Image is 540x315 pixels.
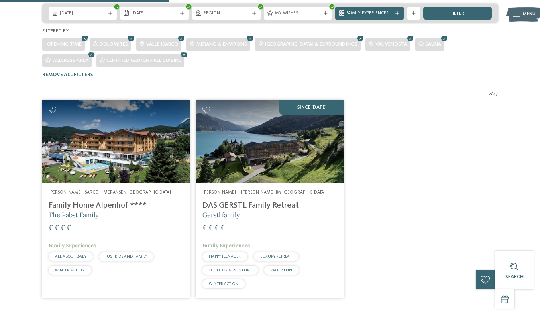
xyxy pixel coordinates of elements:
[491,91,493,97] span: /
[265,42,357,47] span: [GEOGRAPHIC_DATA] & surroundings
[375,42,407,47] span: Val Venosta
[131,10,177,17] span: [DATE]
[489,91,491,97] span: 2
[346,10,393,17] span: Family Experiences
[260,254,292,258] span: LUXURY RETREAT
[55,224,59,232] span: €
[209,268,251,272] span: OUTDOOR ADVENTURE
[450,11,464,16] span: filter
[209,254,241,258] span: HAPPY TEENAGER
[202,190,326,195] span: [PERSON_NAME] – [PERSON_NAME] im [GEOGRAPHIC_DATA]
[42,28,69,34] span: Filtered by:
[55,254,86,258] span: ALL ABOUT BABY
[42,100,190,183] img: Family Home Alpenhof ****
[275,10,321,17] span: My wishes
[52,58,88,63] span: Wellness area
[61,224,65,232] span: €
[42,100,190,297] a: Looking for family hotels? Find the best ones here! [PERSON_NAME] Isarco – Meransen-[GEOGRAPHIC_D...
[67,224,71,232] span: €
[49,190,171,195] span: [PERSON_NAME] Isarco – Meransen-[GEOGRAPHIC_DATA]
[214,224,219,232] span: €
[47,42,82,47] span: Opening time
[196,42,247,47] span: Merano & Environs
[49,211,98,219] span: The Pabst Family
[146,42,178,47] span: Valle Isarco
[196,100,344,297] a: Looking for family hotels? Find the best ones here! SINCE [DATE] [PERSON_NAME] – [PERSON_NAME] im...
[100,42,128,47] span: Dolomites
[42,72,93,77] span: Remove all filters
[202,224,207,232] span: €
[220,224,225,232] span: €
[196,100,344,183] img: Looking for family hotels? Find the best ones here!
[493,91,498,97] span: 27
[49,242,96,249] span: Family Experiences
[425,42,441,47] span: Sauna
[106,254,147,258] span: JUST KIDS AND FAMILY
[209,282,238,286] span: WINTER ACTION
[202,201,337,210] h4: DAS GERSTL Family Retreat
[49,224,53,232] span: €
[49,201,183,210] h4: Family Home Alpenhof ****
[202,211,240,219] span: Gerstl family
[203,10,249,17] span: Region
[106,58,181,63] span: Certified gluten-free cuisine
[55,268,85,272] span: WINTER ACTION
[202,242,250,249] span: Family Experiences
[60,10,106,17] span: [DATE]
[271,268,292,272] span: WATER FUN
[208,224,213,232] span: €
[505,274,524,279] span: Search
